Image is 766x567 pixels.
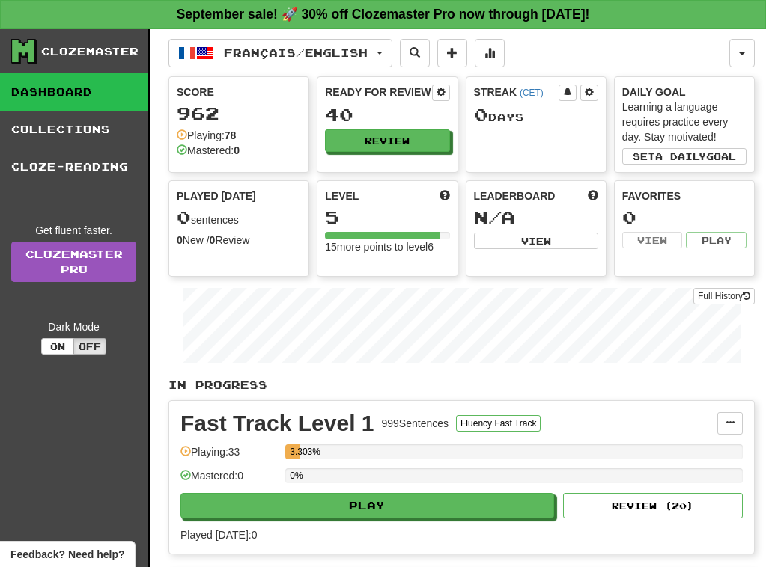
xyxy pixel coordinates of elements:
[177,7,590,22] strong: September sale! 🚀 30% off Clozemaster Pro now through [DATE]!
[41,44,139,59] div: Clozemaster
[210,234,216,246] strong: 0
[474,233,598,249] button: View
[11,242,136,282] a: ClozemasterPro
[177,189,256,203] span: Played [DATE]
[225,129,237,141] strong: 78
[622,232,683,248] button: View
[474,206,515,227] span: N/A
[588,189,598,203] span: This week in points, UTC
[180,529,257,541] span: Played [DATE]: 0
[177,206,191,227] span: 0
[180,493,554,518] button: Play
[622,208,747,227] div: 0
[325,239,449,254] div: 15 more points to level 6
[325,208,449,227] div: 5
[177,143,240,158] div: Mastered:
[11,223,136,238] div: Get fluent faster.
[234,144,240,156] strong: 0
[168,378,755,393] p: In Progress
[474,105,598,125] div: Day s
[520,88,544,98] a: (CET)
[474,85,559,99] div: Streak
[177,128,236,143] div: Playing:
[177,208,301,227] div: sentences
[456,415,541,432] button: Fluency Fast Track
[290,444,300,459] div: 3.303%
[622,189,747,203] div: Favorites
[440,189,450,203] span: Score more points to level up
[563,493,743,518] button: Review (20)
[73,338,106,355] button: Off
[177,234,183,246] strong: 0
[655,151,706,162] span: a daily
[11,319,136,334] div: Dark Mode
[168,39,392,67] button: Français/English
[224,46,368,59] span: Français / English
[325,85,431,99] div: Ready for Review
[693,288,755,304] button: Full History
[177,233,301,248] div: New / Review
[474,104,488,125] span: 0
[325,105,449,124] div: 40
[622,99,747,144] div: Learning a language requires practice every day. Stay motivated!
[622,148,747,165] button: Seta dailygoal
[177,104,301,123] div: 962
[325,189,359,203] span: Level
[180,444,278,469] div: Playing: 33
[180,468,278,493] div: Mastered: 0
[382,416,449,431] div: 999 Sentences
[180,412,374,435] div: Fast Track Level 1
[475,39,505,67] button: More stats
[10,547,124,562] span: Open feedback widget
[474,189,556,203] span: Leaderboard
[400,39,430,67] button: Search sentences
[177,85,301,99] div: Score
[325,129,449,152] button: Review
[686,232,747,248] button: Play
[622,85,747,99] div: Daily Goal
[437,39,467,67] button: Add sentence to collection
[41,338,74,355] button: On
